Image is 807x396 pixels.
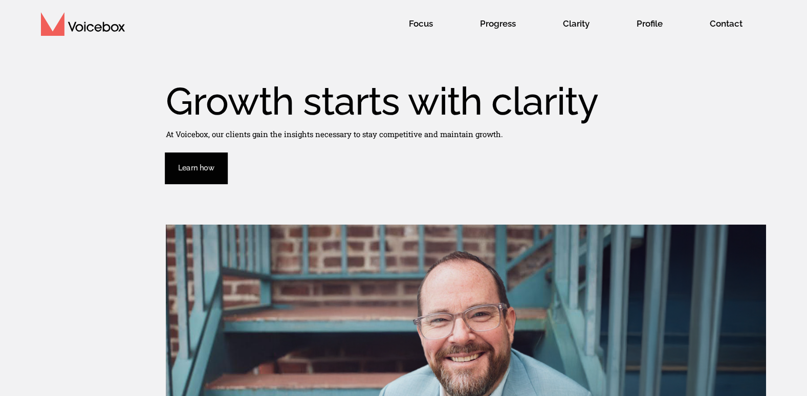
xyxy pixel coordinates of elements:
[166,82,598,120] h1: Growth starts with clarity
[700,10,753,37] span: Contact
[399,10,443,37] span: Focus
[178,164,214,172] span: Learn how
[165,152,228,184] a: Learn how
[470,10,526,37] span: Progress
[553,10,600,37] span: Clarity
[166,128,503,140] p: At Voicebox, our clients gain the insights necessary to stay competitive and maintain growth.
[626,10,673,37] span: Profile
